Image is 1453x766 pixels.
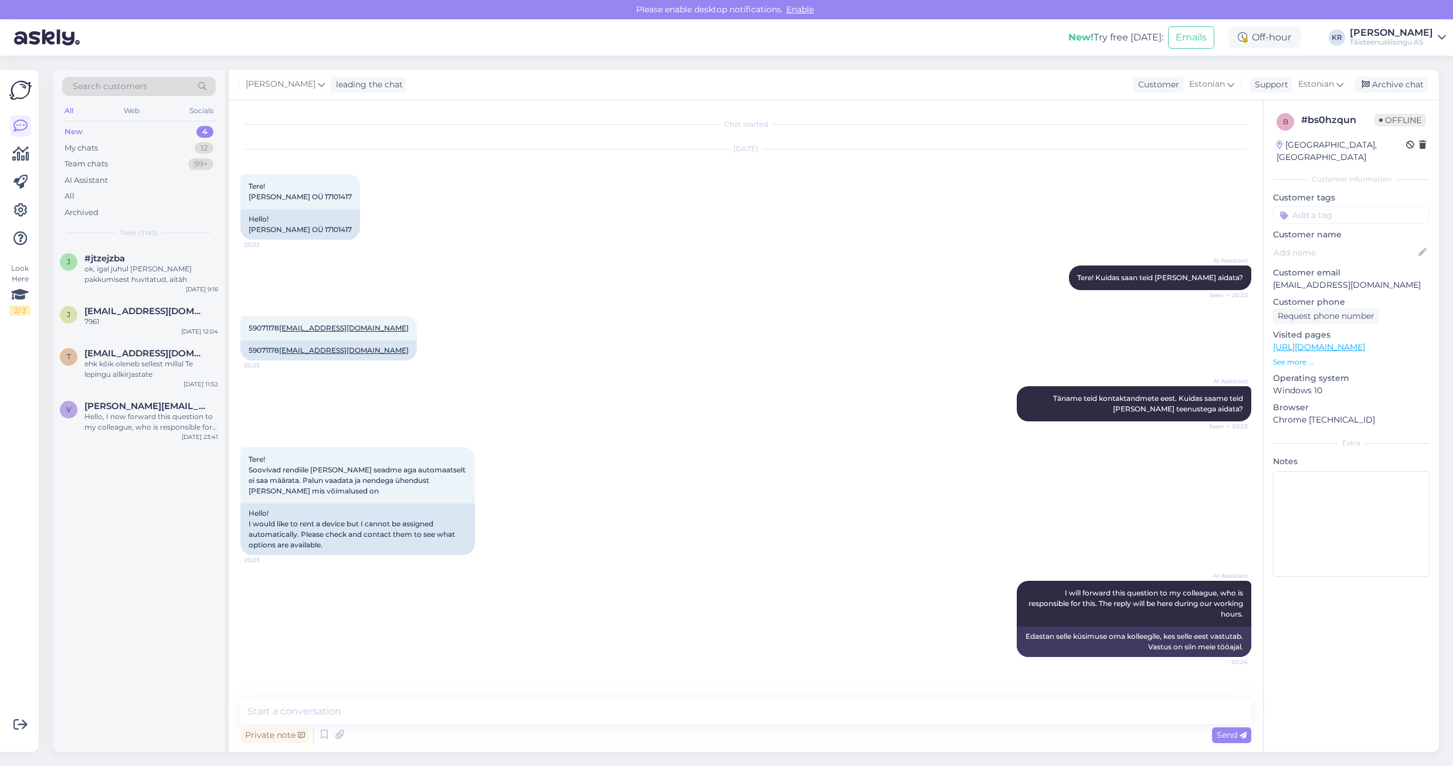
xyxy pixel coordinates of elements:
span: [PERSON_NAME] [246,78,315,91]
div: 59071178 [240,341,417,360]
p: Notes [1273,455,1430,468]
span: Estonian [1298,78,1334,91]
p: Customer tags [1273,192,1430,204]
p: Windows 10 [1273,384,1430,397]
div: [PERSON_NAME] [1350,28,1433,38]
span: Täname teid kontaktandmete eest. Kuidas saame teid [PERSON_NAME] teenustega aidata? [1053,394,1245,413]
div: [DATE] 11:52 [184,380,218,389]
p: Operating system [1273,372,1430,384]
div: [DATE] [240,144,1251,154]
div: 12 [195,142,213,154]
span: 20:24 [1204,658,1248,666]
span: j [67,257,70,266]
span: Send [1217,730,1247,740]
span: Enable [783,4,817,15]
div: ehk kõik oleneb sellest millal Te lepingu allkirjastate [84,359,218,380]
span: jevgenija.miloserdova@tele2.com [84,306,206,316]
div: Try free [DATE]: [1068,30,1163,45]
span: New chats [120,227,158,238]
div: AI Assistant [64,175,108,186]
p: Visited pages [1273,329,1430,341]
div: leading the chat [331,79,403,91]
div: Customer information [1273,174,1430,185]
div: Archived [64,207,99,219]
span: Tere! Soovivad rendiile [PERSON_NAME] seadme aga automaatselt ei saa määrata. Palun vaadata ja ne... [249,455,467,495]
div: [DATE] 12:04 [181,327,218,336]
div: Request phone number [1273,308,1379,324]
div: Socials [187,103,216,118]
span: t [67,352,71,361]
div: 4 [196,126,213,138]
button: Emails [1168,26,1214,49]
div: Edastan selle küsimuse oma kolleegile, kes selle eest vastutab. Vastus on siin meie tööajal. [1017,627,1251,657]
b: New! [1068,32,1094,43]
div: 2 / 3 [9,305,30,316]
div: Täisteenusliisingu AS [1350,38,1433,47]
a: [PERSON_NAME]Täisteenusliisingu AS [1350,28,1446,47]
p: Browser [1273,401,1430,414]
input: Add a tag [1273,206,1430,224]
div: KR [1329,29,1345,46]
span: Tere! Kuidas saan teid [PERSON_NAME] aidata? [1077,273,1243,282]
span: b [1283,117,1288,126]
div: # bs0hzqun [1301,113,1374,127]
div: Web [121,103,142,118]
span: Estonian [1189,78,1225,91]
span: I will forward this question to my colleague, who is responsible for this. The reply will be here... [1028,588,1245,618]
div: New [64,126,83,138]
div: All [62,103,76,118]
span: AI Assistant [1204,377,1248,386]
div: Look Here [9,263,30,316]
a: [URL][DOMAIN_NAME] [1273,342,1365,352]
p: See more ... [1273,357,1430,367]
span: 59071178 [249,324,409,332]
span: AI Assistant [1204,256,1248,265]
img: Askly Logo [9,79,32,101]
div: Chat started [240,119,1251,130]
div: All [64,190,74,202]
span: vladimir@tootajad.ee [84,401,206,411]
p: Customer name [1273,229,1430,241]
div: Private note [240,727,310,743]
span: Tere! [PERSON_NAME] OÜ 17101417 [249,182,352,201]
div: Off-hour [1228,27,1301,48]
span: 20:22 [244,240,288,249]
span: 20:23 [244,556,288,564]
div: 7961 [84,316,218,327]
div: [DATE] 9:16 [186,285,218,294]
a: [EMAIL_ADDRESS][DOMAIN_NAME] [279,346,409,355]
p: Customer email [1273,267,1430,279]
input: Add name [1274,246,1416,259]
div: Hello, I now forward this question to my colleague, who is responsible for this. The reply will b... [84,411,218,433]
div: Support [1250,79,1288,91]
p: [EMAIL_ADDRESS][DOMAIN_NAME] [1273,279,1430,291]
div: Team chats [64,158,108,170]
p: Customer phone [1273,296,1430,308]
span: 20:23 [244,361,288,370]
span: v [66,405,71,414]
span: j [67,310,70,319]
div: Archive chat [1354,77,1428,93]
span: Search customers [73,80,147,93]
span: Offline [1374,114,1426,127]
a: [EMAIL_ADDRESS][DOMAIN_NAME] [279,324,409,332]
div: ok, igal juhul [PERSON_NAME] pakkumisest huvitatud, aitäh [84,264,218,285]
p: Chrome [TECHNICAL_ID] [1273,414,1430,426]
div: Extra [1273,438,1430,448]
span: treskanor.ou@gmail.com [84,348,206,359]
span: Seen ✓ 20:22 [1204,291,1248,299]
div: Hello! [PERSON_NAME] OÜ 17101417 [240,209,360,240]
div: My chats [64,142,98,154]
div: 99+ [188,158,213,170]
div: Customer [1133,79,1179,91]
div: Hello! I would like to rent a device but I cannot be assigned automatically. Please check and con... [240,503,475,555]
span: Seen ✓ 20:23 [1204,422,1248,431]
div: [DATE] 23:41 [182,433,218,441]
span: AI Assistant [1204,571,1248,580]
span: #jtzejzba [84,253,125,264]
div: [GEOGRAPHIC_DATA], [GEOGRAPHIC_DATA] [1277,139,1406,164]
